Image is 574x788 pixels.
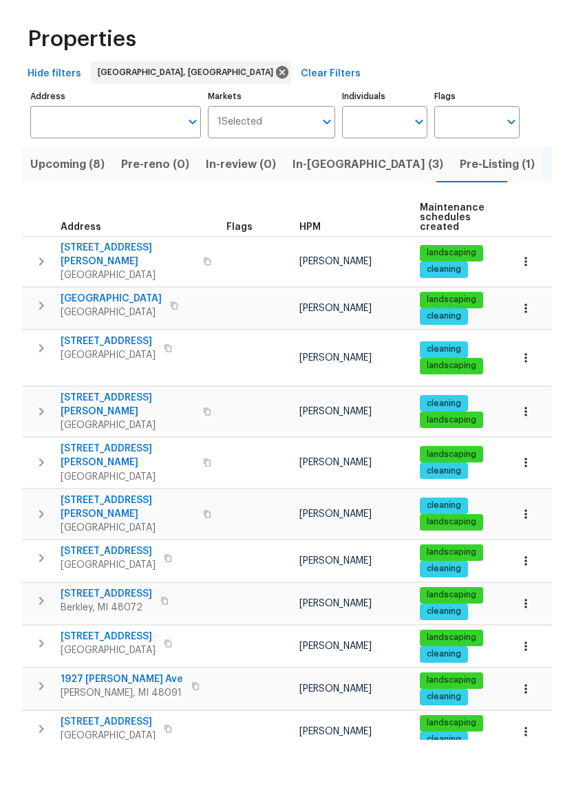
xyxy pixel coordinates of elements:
[295,109,366,135] button: Clear Filters
[61,734,183,748] span: [PERSON_NAME], MI 48091
[421,446,467,458] span: cleaning
[226,270,253,280] span: Flags
[176,15,219,29] span: Projects
[299,604,372,614] span: [PERSON_NAME]
[61,354,162,368] span: [GEOGRAPHIC_DATA]
[421,680,482,692] span: landscaping
[61,289,195,317] span: [STREET_ADDRESS][PERSON_NAME]
[183,160,202,180] button: Open
[421,564,482,576] span: landscaping
[492,8,502,22] div: 4
[30,140,201,149] label: Address
[28,81,136,94] span: Properties
[299,647,372,657] span: [PERSON_NAME]
[421,611,467,623] span: cleaning
[421,739,467,751] span: cleaning
[61,490,195,518] span: [STREET_ADDRESS][PERSON_NAME]
[421,654,467,665] span: cleaning
[410,160,429,180] button: Open
[61,692,156,705] span: [GEOGRAPHIC_DATA]
[61,763,156,777] span: [STREET_ADDRESS]
[421,595,482,606] span: landscaping
[22,109,87,135] button: Hide filters
[61,396,156,410] span: [GEOGRAPHIC_DATA]
[61,649,152,663] span: Berkley, MI 48072
[217,164,262,176] span: 1 Selected
[121,203,189,222] span: Pre-reno (0)
[61,542,195,569] span: [STREET_ADDRESS][PERSON_NAME]
[421,462,482,474] span: landscaping
[421,723,482,734] span: landscaping
[30,203,105,222] span: Upcoming (8)
[421,513,467,525] span: cleaning
[299,455,372,465] span: [PERSON_NAME]
[421,392,467,403] span: cleaning
[421,637,482,649] span: landscaping
[61,635,152,649] span: [STREET_ADDRESS]
[28,114,81,131] span: Hide filters
[61,518,195,532] span: [GEOGRAPHIC_DATA]
[61,317,195,330] span: [GEOGRAPHIC_DATA]
[421,295,482,307] span: landscaping
[61,569,195,583] span: [GEOGRAPHIC_DATA]
[299,775,372,785] span: [PERSON_NAME]
[502,160,521,180] button: Open
[208,140,336,149] label: Markets
[421,408,482,420] span: landscaping
[61,606,156,620] span: [GEOGRAPHIC_DATA]
[206,203,276,222] span: In-review (0)
[299,557,372,567] span: [PERSON_NAME]
[61,270,101,280] span: Address
[299,506,372,515] span: [PERSON_NAME]
[91,109,291,131] div: [GEOGRAPHIC_DATA], [GEOGRAPHIC_DATA]
[420,251,485,280] span: Maintenance schedules created
[61,383,156,396] span: [STREET_ADDRESS]
[421,696,467,708] span: cleaning
[61,340,162,354] span: [GEOGRAPHIC_DATA]
[332,15,386,29] span: Properties
[61,678,156,692] span: [STREET_ADDRESS]
[47,15,92,29] span: Maestro
[299,270,321,280] span: HPM
[61,721,183,734] span: 1927 [PERSON_NAME] Ave
[403,8,469,36] span: Geo Assignments
[421,342,482,354] span: landscaping
[299,352,372,361] span: [PERSON_NAME]
[61,467,195,480] span: [GEOGRAPHIC_DATA]
[61,439,195,467] span: [STREET_ADDRESS][PERSON_NAME]
[293,203,443,222] span: In-[GEOGRAPHIC_DATA] (3)
[317,160,337,180] button: Open
[342,140,427,149] label: Individuals
[235,8,270,36] span: Work Orders
[299,305,372,315] span: [PERSON_NAME]
[421,312,467,323] span: cleaning
[421,497,482,509] span: landscaping
[421,765,482,777] span: landscaping
[421,359,467,370] span: cleaning
[131,15,160,29] span: Visits
[287,17,316,27] span: Tasks
[299,401,372,411] span: [PERSON_NAME]
[299,690,372,699] span: [PERSON_NAME]
[299,732,372,742] span: [PERSON_NAME]
[61,593,156,606] span: [STREET_ADDRESS]
[460,203,535,222] span: Pre-Listing (1)
[434,140,520,149] label: Flags
[421,548,467,560] span: cleaning
[98,114,279,127] span: [GEOGRAPHIC_DATA], [GEOGRAPHIC_DATA]
[301,114,361,131] span: Clear Filters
